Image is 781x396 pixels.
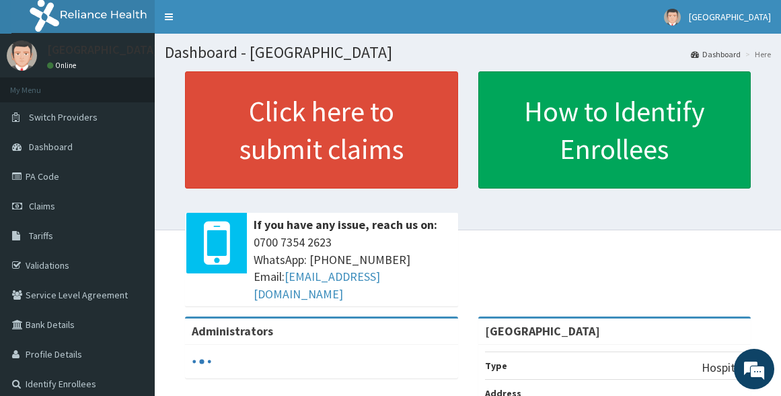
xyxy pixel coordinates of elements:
[185,71,458,189] a: Click here to submit claims
[7,40,37,71] img: User Image
[47,61,79,70] a: Online
[29,111,98,123] span: Switch Providers
[165,44,771,61] h1: Dashboard - [GEOGRAPHIC_DATA]
[254,269,380,302] a: [EMAIL_ADDRESS][DOMAIN_NAME]
[192,352,212,372] svg: audio-loading
[664,9,681,26] img: User Image
[485,323,600,339] strong: [GEOGRAPHIC_DATA]
[254,234,451,303] span: 0700 7354 2623 WhatsApp: [PHONE_NUMBER] Email:
[29,200,55,212] span: Claims
[29,141,73,153] span: Dashboard
[702,359,744,376] p: Hospital
[742,48,771,60] li: Here
[485,360,507,372] b: Type
[47,44,158,56] p: [GEOGRAPHIC_DATA]
[192,323,273,339] b: Administrators
[691,48,741,60] a: Dashboard
[29,230,53,242] span: Tariffs
[689,11,771,23] span: [GEOGRAPHIC_DATA]
[254,217,437,232] b: If you have any issue, reach us on:
[478,71,751,189] a: How to Identify Enrollees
